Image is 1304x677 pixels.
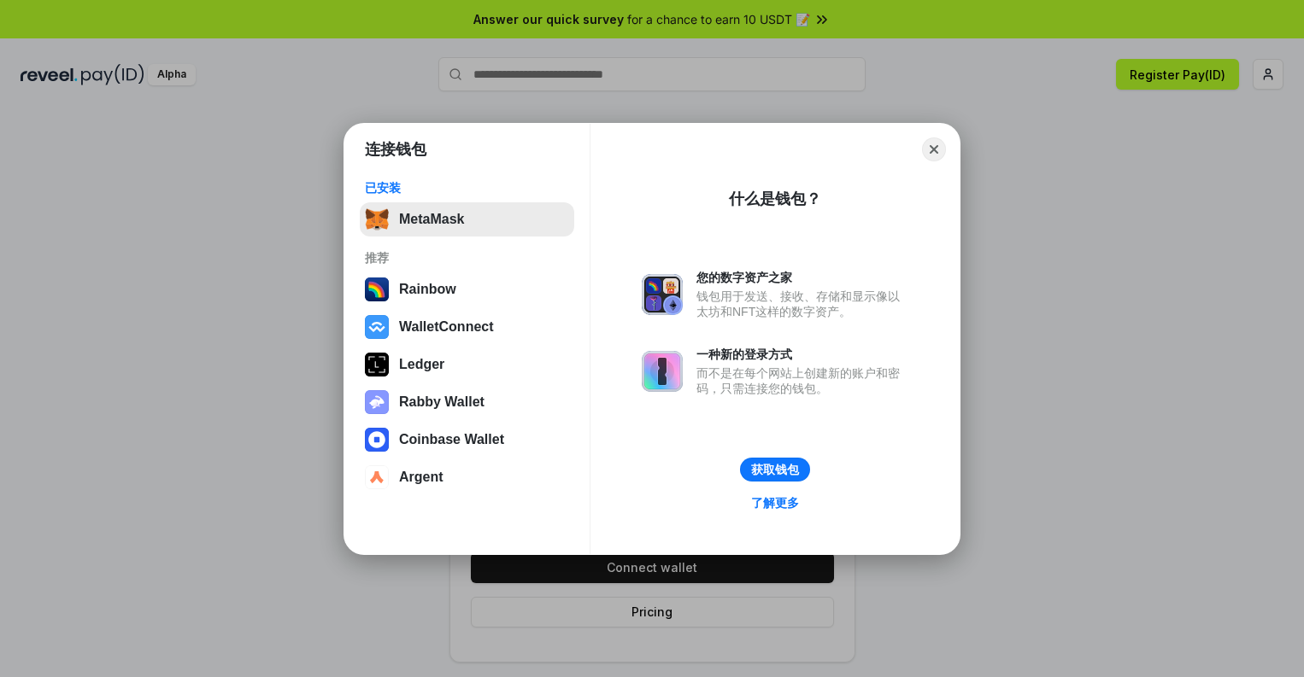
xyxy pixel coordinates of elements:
div: 而不是在每个网站上创建新的账户和密码，只需连接您的钱包。 [696,365,908,396]
div: 获取钱包 [751,462,799,477]
img: svg+xml,%3Csvg%20width%3D%2228%22%20height%3D%2228%22%20viewBox%3D%220%200%2028%2028%22%20fill%3D... [365,465,389,489]
div: Rabby Wallet [399,394,485,410]
button: 获取钱包 [740,458,810,481]
div: WalletConnect [399,319,494,335]
div: Argent [399,470,443,485]
img: svg+xml,%3Csvg%20width%3D%2228%22%20height%3D%2228%22%20viewBox%3D%220%200%2028%2028%22%20fill%3D... [365,315,389,339]
img: svg+xml,%3Csvg%20fill%3D%22none%22%20height%3D%2233%22%20viewBox%3D%220%200%2035%2033%22%20width%... [365,207,389,231]
a: 了解更多 [741,492,809,514]
div: Ledger [399,357,444,372]
img: svg+xml,%3Csvg%20width%3D%2228%22%20height%3D%2228%22%20viewBox%3D%220%200%2028%2028%22%20fill%3D... [365,428,389,452]
img: svg+xml,%3Csvg%20xmlns%3D%22http%3A%2F%2Fwww.w3.org%2F2000%2Fsvg%22%20fill%3D%22none%22%20viewBox... [642,274,683,315]
button: Argent [360,460,574,494]
button: Rabby Wallet [360,385,574,419]
img: svg+xml,%3Csvg%20xmlns%3D%22http%3A%2F%2Fwww.w3.org%2F2000%2Fsvg%22%20fill%3D%22none%22%20viewBox... [642,351,683,392]
div: 推荐 [365,250,569,266]
button: MetaMask [360,202,574,236]
div: 了解更多 [751,495,799,511]
div: Coinbase Wallet [399,432,504,447]
div: 什么是钱包？ [729,189,821,209]
img: svg+xml,%3Csvg%20width%3D%22120%22%20height%3D%22120%22%20viewBox%3D%220%200%20120%20120%22%20fil... [365,277,389,301]
button: Close [922,137,946,161]
div: 已安装 [365,180,569,196]
div: MetaMask [399,212,464,227]
button: Coinbase Wallet [360,423,574,457]
div: Rainbow [399,282,456,297]
div: 钱包用于发送、接收、存储和显示像以太坊和NFT这样的数字资产。 [696,289,908,319]
img: svg+xml,%3Csvg%20xmlns%3D%22http%3A%2F%2Fwww.w3.org%2F2000%2Fsvg%22%20fill%3D%22none%22%20viewBox... [365,390,389,414]
button: Rainbow [360,272,574,306]
button: WalletConnect [360,310,574,344]
button: Ledger [360,347,574,382]
img: svg+xml,%3Csvg%20xmlns%3D%22http%3A%2F%2Fwww.w3.org%2F2000%2Fsvg%22%20width%3D%2228%22%20height%3... [365,353,389,376]
div: 一种新的登录方式 [696,347,908,362]
h1: 连接钱包 [365,139,426,160]
div: 您的数字资产之家 [696,270,908,285]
